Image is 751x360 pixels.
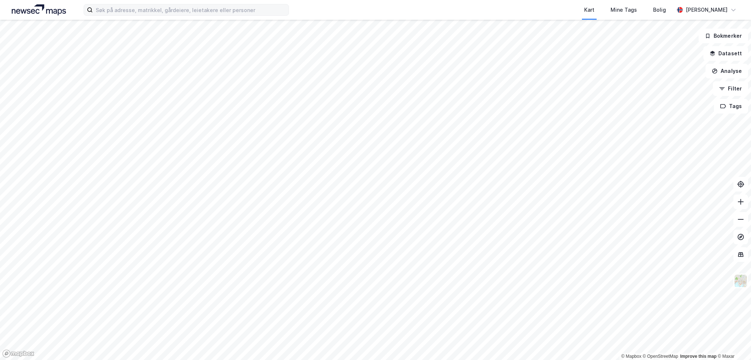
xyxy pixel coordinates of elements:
div: Bolig [653,5,666,14]
input: Søk på adresse, matrikkel, gårdeiere, leietakere eller personer [93,4,289,15]
div: Kart [584,5,594,14]
iframe: Chat Widget [714,325,751,360]
div: Kontrollprogram for chat [714,325,751,360]
img: logo.a4113a55bc3d86da70a041830d287a7e.svg [12,4,66,15]
div: Mine Tags [611,5,637,14]
div: [PERSON_NAME] [686,5,728,14]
